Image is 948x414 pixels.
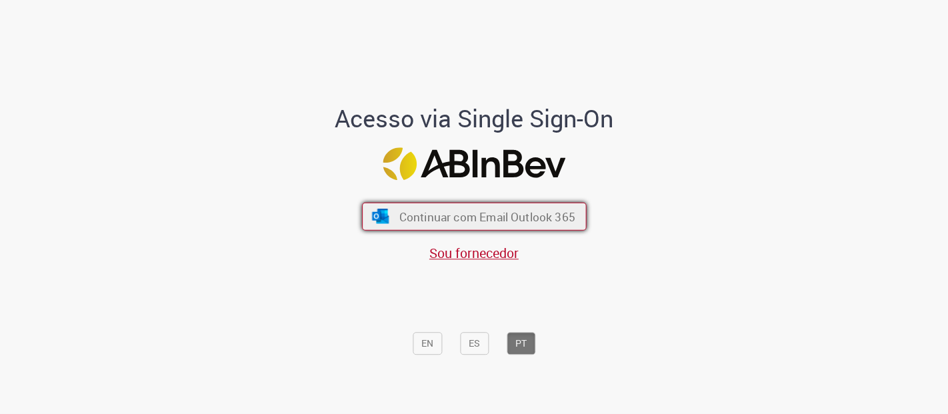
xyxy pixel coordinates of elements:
button: ícone Azure/Microsoft 360 Continuar com Email Outlook 365 [362,203,587,231]
span: Continuar com Email Outlook 365 [399,209,575,224]
button: EN [413,332,442,355]
img: ícone Azure/Microsoft 360 [371,209,390,223]
h1: Acesso via Single Sign-On [289,105,659,132]
button: ES [460,332,489,355]
img: Logo ABInBev [383,148,565,181]
a: Sou fornecedor [429,244,519,262]
button: PT [507,332,535,355]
